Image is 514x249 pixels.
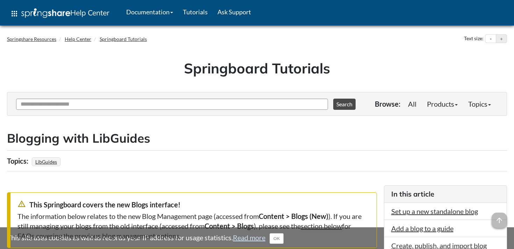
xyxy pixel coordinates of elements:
div: This Springboard covers the new Blogs interface! [17,200,370,209]
a: Springboard Tutorials [100,36,147,42]
p: Browse: [375,99,400,109]
button: Search [333,99,356,110]
a: Springshare Resources [7,36,56,42]
div: Topics: [7,154,30,168]
div: The information below relates to the new Blog Management page (accessed from ). If you are still ... [17,211,370,241]
a: Topics [463,97,496,111]
span: Help Center [70,8,109,17]
strong: Content > Blogs [205,222,254,230]
button: Increase text size [496,35,507,43]
a: section below [301,222,342,230]
a: LibGuides [34,157,58,167]
span: apps [10,9,19,18]
a: Documentation [121,3,178,21]
h3: In this article [391,189,500,199]
a: apps Help Center [5,3,114,24]
a: Tutorials [178,3,213,21]
a: Help Center [65,36,91,42]
a: Add a blog to a guide [391,224,454,233]
a: Products [422,97,463,111]
img: Springshare [21,8,70,18]
span: arrow_upward [492,213,507,228]
span: warning_amber [17,200,26,208]
a: arrow_upward [492,213,507,222]
button: Decrease text size [485,35,496,43]
strong: Content > Blogs (New) [259,212,328,220]
a: Set up a new standalone blog [391,207,478,215]
h2: Blogging with LibGuides [7,130,507,147]
a: Ask Support [213,3,256,21]
div: Text size: [463,34,485,43]
h1: Springboard Tutorials [12,58,502,78]
a: All [403,97,422,111]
